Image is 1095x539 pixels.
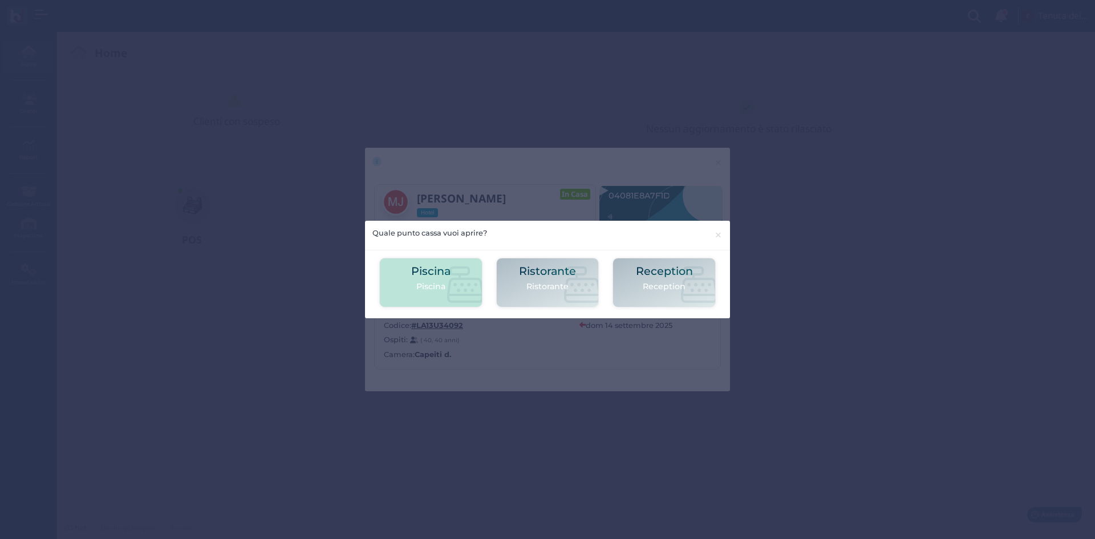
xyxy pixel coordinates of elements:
[372,228,487,238] h5: Quale punto cassa vuoi aprire?
[636,265,693,277] h2: Reception
[636,281,693,293] p: Reception
[411,281,451,293] p: Piscina
[519,265,576,277] h2: Ristorante
[714,228,723,242] span: ×
[707,221,730,250] button: Close
[34,9,75,18] span: Assistenza
[519,281,576,293] p: Ristorante
[411,265,451,277] h2: Piscina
